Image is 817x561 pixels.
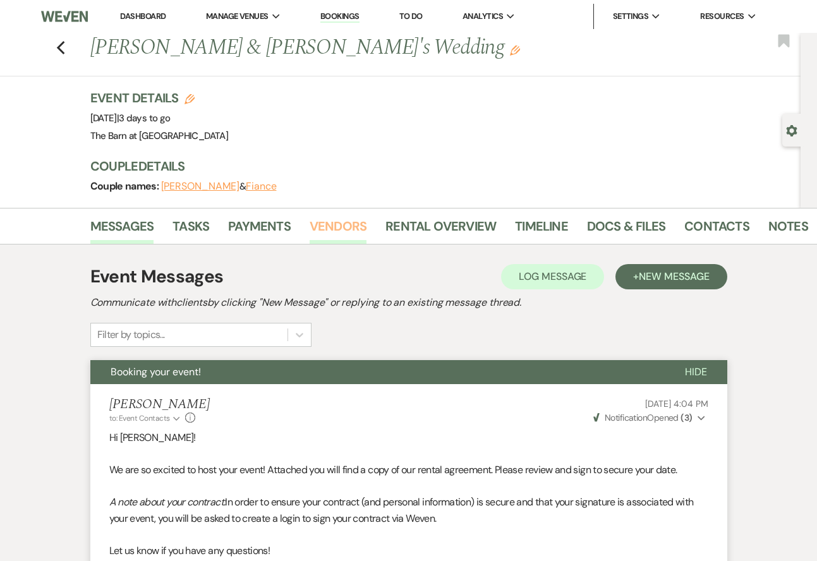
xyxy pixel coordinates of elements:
[90,130,228,142] span: The Barn at [GEOGRAPHIC_DATA]
[593,412,693,423] span: Opened
[519,270,586,283] span: Log Message
[109,413,182,424] button: to: Event Contacts
[90,360,665,384] button: Booking your event!
[320,11,360,23] a: Bookings
[109,544,270,557] span: Let us know if you have any questions!
[90,33,654,63] h1: [PERSON_NAME] & [PERSON_NAME]'s Wedding
[90,157,789,175] h3: Couple Details
[109,430,708,446] p: Hi [PERSON_NAME]!
[161,180,277,193] span: &
[111,365,201,378] span: Booking your event!
[768,216,808,244] a: Notes
[109,463,677,476] span: We are so excited to host your event! Attached you will find a copy of our rental agreement. Plea...
[385,216,496,244] a: Rental Overview
[700,10,744,23] span: Resources
[90,112,171,124] span: [DATE]
[90,295,727,310] h2: Communicate with clients by clicking "New Message" or replying to an existing message thread.
[510,44,520,56] button: Edit
[90,89,228,107] h3: Event Details
[684,216,749,244] a: Contacts
[613,10,649,23] span: Settings
[172,216,209,244] a: Tasks
[399,11,423,21] a: To Do
[591,411,708,425] button: NotificationOpened (3)
[685,365,707,378] span: Hide
[515,216,568,244] a: Timeline
[97,327,165,342] div: Filter by topics...
[117,112,171,124] span: |
[645,398,708,409] span: [DATE] 4:04 PM
[681,412,692,423] strong: ( 3 )
[246,181,277,191] button: Fiance
[109,495,226,509] em: A note about your contract:
[120,11,166,21] a: Dashboard
[90,179,161,193] span: Couple names:
[639,270,709,283] span: New Message
[119,112,170,124] span: 3 days to go
[228,216,291,244] a: Payments
[310,216,366,244] a: Vendors
[109,397,210,413] h5: [PERSON_NAME]
[615,264,727,289] button: +New Message
[161,181,239,191] button: [PERSON_NAME]
[90,216,154,244] a: Messages
[109,495,694,525] span: In order to ensure your contract (and personal information) is secure and that your signature is ...
[41,3,88,30] img: Weven Logo
[109,413,170,423] span: to: Event Contacts
[605,412,647,423] span: Notification
[587,216,665,244] a: Docs & Files
[786,124,797,136] button: Open lead details
[665,360,727,384] button: Hide
[463,10,503,23] span: Analytics
[90,263,224,290] h1: Event Messages
[501,264,604,289] button: Log Message
[206,10,269,23] span: Manage Venues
